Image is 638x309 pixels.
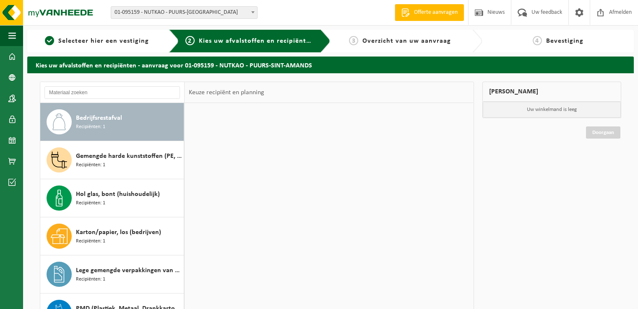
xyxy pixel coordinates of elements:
[76,123,105,131] span: Recipiënten: 1
[40,217,184,255] button: Karton/papier, los (bedrijven) Recipiënten: 1
[586,126,620,139] a: Doorgaan
[76,237,105,245] span: Recipiënten: 1
[44,86,180,99] input: Materiaal zoeken
[76,199,105,207] span: Recipiënten: 1
[412,8,460,17] span: Offerte aanvragen
[45,36,54,45] span: 1
[76,227,161,237] span: Karton/papier, los (bedrijven)
[40,103,184,141] button: Bedrijfsrestafval Recipiënten: 1
[349,36,358,45] span: 3
[395,4,464,21] a: Offerte aanvragen
[362,38,451,44] span: Overzicht van uw aanvraag
[58,38,149,44] span: Selecteer hier een vestiging
[40,255,184,294] button: Lege gemengde verpakkingen van gevaarlijke stoffen Recipiënten: 1
[31,36,162,46] a: 1Selecteer hier een vestiging
[76,276,105,283] span: Recipiënten: 1
[76,113,122,123] span: Bedrijfsrestafval
[185,82,268,103] div: Keuze recipiënt en planning
[40,141,184,179] button: Gemengde harde kunststoffen (PE, PP en PVC), recycleerbaar (industrieel) Recipiënten: 1
[76,151,182,161] span: Gemengde harde kunststoffen (PE, PP en PVC), recycleerbaar (industrieel)
[483,102,621,118] p: Uw winkelmand is leeg
[185,36,195,45] span: 2
[546,38,583,44] span: Bevestiging
[27,57,634,73] h2: Kies uw afvalstoffen en recipiënten - aanvraag voor 01-095159 - NUTKAO - PUURS-SINT-AMANDS
[40,179,184,217] button: Hol glas, bont (huishoudelijk) Recipiënten: 1
[199,38,314,44] span: Kies uw afvalstoffen en recipiënten
[482,82,622,102] div: [PERSON_NAME]
[76,265,182,276] span: Lege gemengde verpakkingen van gevaarlijke stoffen
[111,7,257,18] span: 01-095159 - NUTKAO - PUURS-SINT-AMANDS
[533,36,542,45] span: 4
[111,6,258,19] span: 01-095159 - NUTKAO - PUURS-SINT-AMANDS
[76,161,105,169] span: Recipiënten: 1
[76,189,160,199] span: Hol glas, bont (huishoudelijk)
